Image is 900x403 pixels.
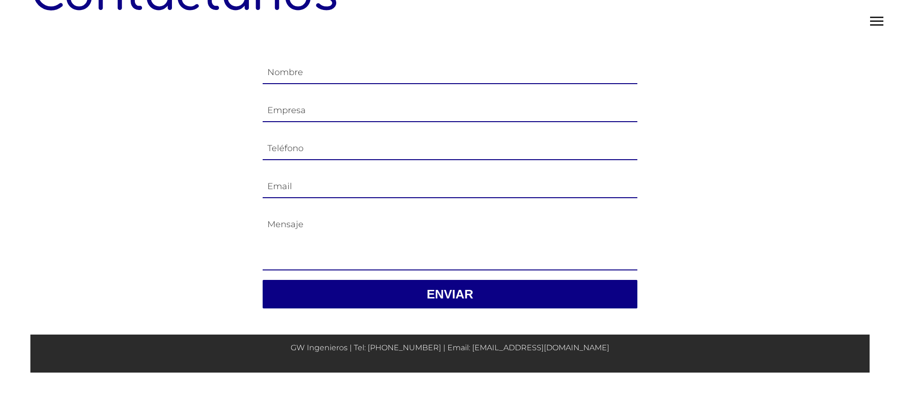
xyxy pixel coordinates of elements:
[263,280,637,308] button: Enviar
[267,67,303,77] label: Nombre
[267,220,303,229] label: Mensaje
[267,144,303,153] label: Teléfono
[30,335,870,373] footer: GW Ingenieros | Tel: [PHONE_NUMBER] | Email: [EMAIL_ADDRESS][DOMAIN_NAME]
[267,182,292,191] label: Email
[267,106,306,115] label: Empresa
